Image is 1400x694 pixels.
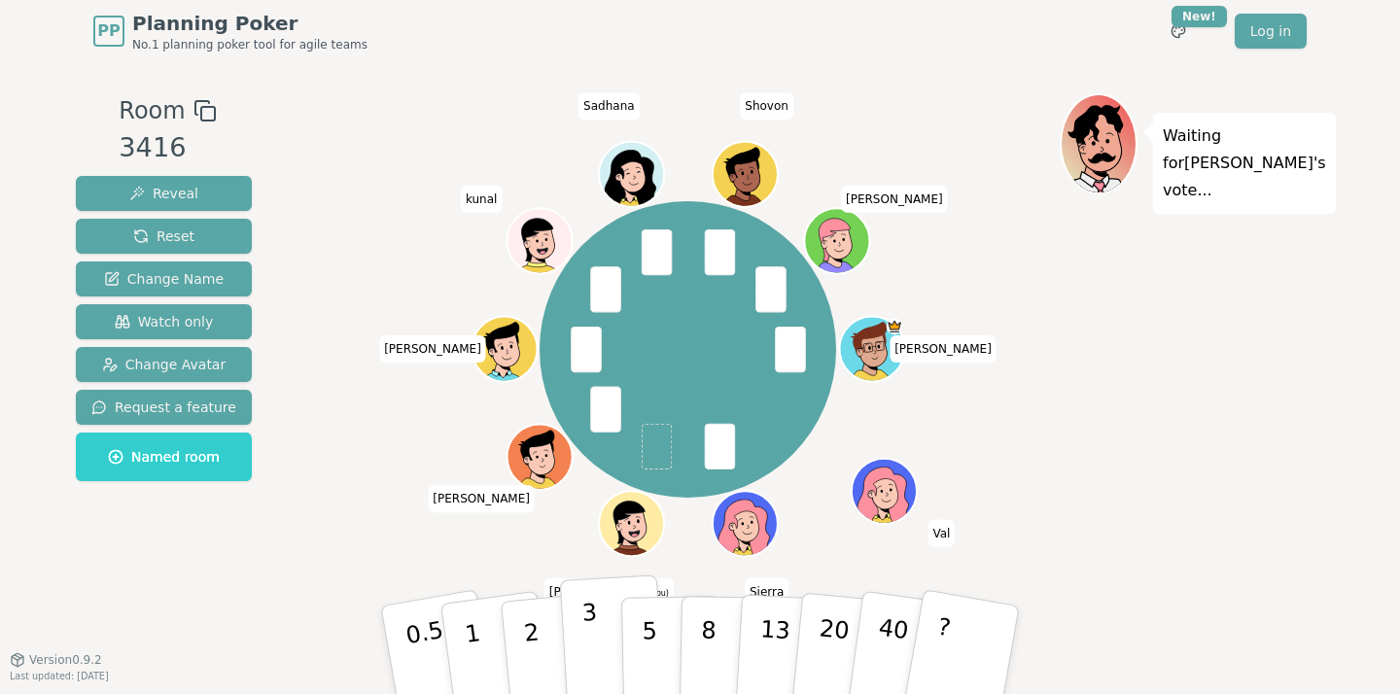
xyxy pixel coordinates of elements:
[91,398,236,417] span: Request a feature
[119,93,185,128] span: Room
[544,578,674,606] span: Click to change your name
[119,128,216,168] div: 3416
[740,93,793,121] span: Click to change your name
[1161,14,1196,49] button: New!
[1172,6,1227,27] div: New!
[886,319,902,335] span: spencer is the host
[927,520,955,547] span: Click to change your name
[115,312,214,331] span: Watch only
[578,93,640,121] span: Click to change your name
[76,433,252,481] button: Named room
[890,335,997,363] span: Click to change your name
[29,652,102,668] span: Version 0.9.2
[1163,122,1326,204] p: Waiting for [PERSON_NAME] 's vote...
[102,355,227,374] span: Change Avatar
[76,219,252,254] button: Reset
[646,589,669,598] span: (you)
[93,10,367,52] a: PPPlanning PokerNo.1 planning poker tool for agile teams
[1235,14,1307,49] a: Log in
[132,37,367,52] span: No.1 planning poker tool for agile teams
[841,186,948,213] span: Click to change your name
[132,10,367,37] span: Planning Poker
[97,19,120,43] span: PP
[461,186,502,213] span: Click to change your name
[379,335,486,363] span: Click to change your name
[133,226,194,246] span: Reset
[76,304,252,339] button: Watch only
[76,176,252,211] button: Reveal
[745,578,788,606] span: Click to change your name
[76,347,252,382] button: Change Avatar
[601,493,662,554] button: Click to change your avatar
[76,261,252,296] button: Change Name
[76,390,252,425] button: Request a feature
[129,184,198,203] span: Reveal
[428,486,535,513] span: Click to change your name
[10,652,102,668] button: Version0.9.2
[104,269,224,289] span: Change Name
[108,447,220,467] span: Named room
[10,671,109,681] span: Last updated: [DATE]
